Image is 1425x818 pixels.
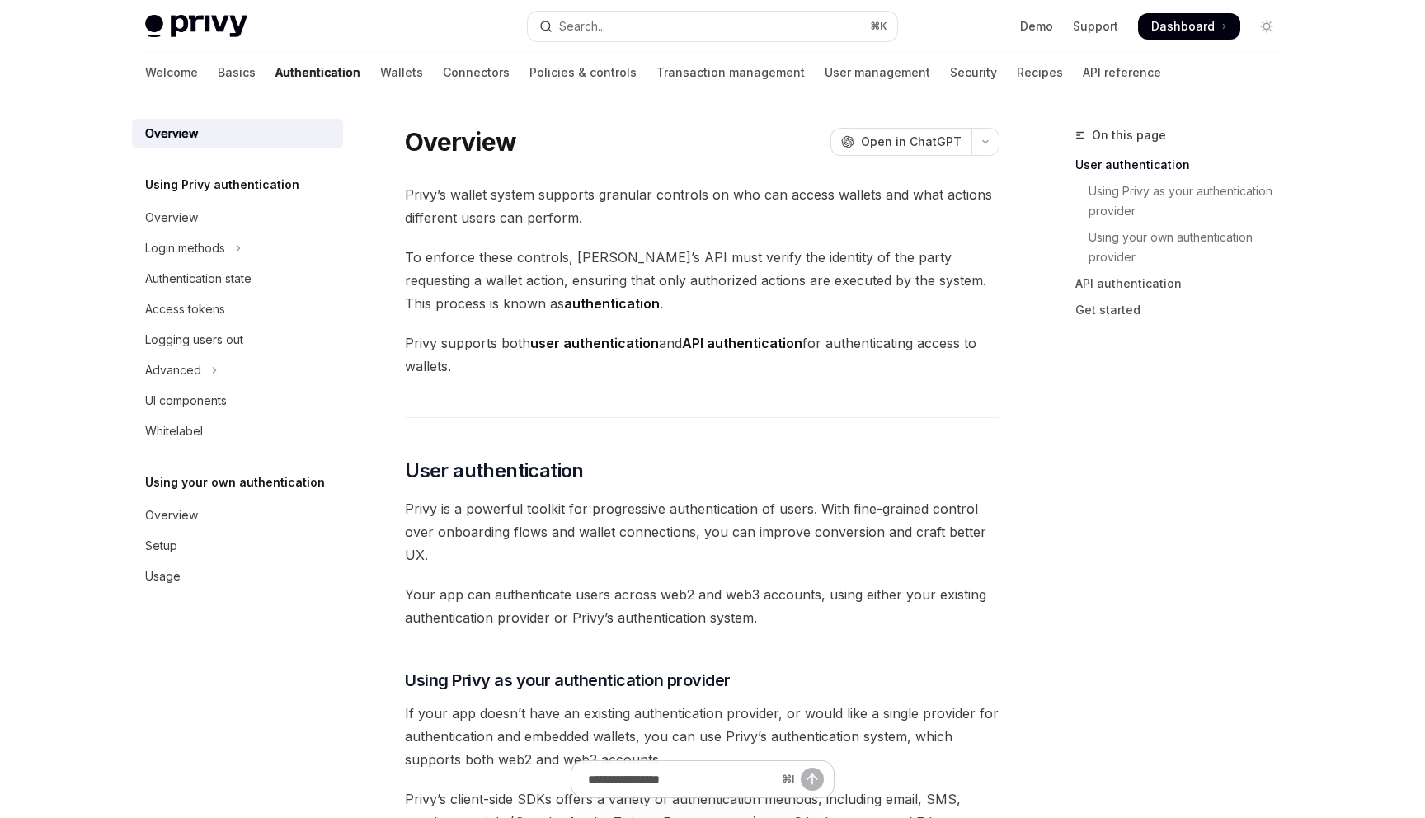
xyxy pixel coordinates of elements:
a: Welcome [145,53,198,92]
strong: authentication [564,295,660,312]
span: Privy’s wallet system supports granular controls on who can access wallets and what actions diffe... [405,183,999,229]
a: Recipes [1017,53,1063,92]
span: Dashboard [1151,18,1215,35]
a: API reference [1083,53,1161,92]
img: light logo [145,15,247,38]
div: Login methods [145,238,225,258]
span: Using Privy as your authentication provider [405,669,731,692]
strong: user authentication [530,335,659,351]
a: Using Privy as your authentication provider [1075,178,1293,224]
span: Your app can authenticate users across web2 and web3 accounts, using either your existing authent... [405,583,999,629]
a: Usage [132,562,343,591]
h1: Overview [405,127,516,157]
div: Authentication state [145,269,252,289]
a: Setup [132,531,343,561]
input: Ask a question... [588,761,775,797]
span: Privy is a powerful toolkit for progressive authentication of users. With fine-grained control ov... [405,497,999,566]
h5: Using your own authentication [145,472,325,492]
a: Policies & controls [529,53,637,92]
a: Logging users out [132,325,343,355]
a: Security [950,53,997,92]
span: ⌘ K [870,20,887,33]
span: If your app doesn’t have an existing authentication provider, or would like a single provider for... [405,702,999,771]
div: Overview [145,208,198,228]
a: Support [1073,18,1118,35]
a: Overview [132,203,343,233]
a: Demo [1020,18,1053,35]
div: UI components [145,391,227,411]
a: Access tokens [132,294,343,324]
a: UI components [132,386,343,416]
button: Send message [801,768,824,791]
a: User management [825,53,930,92]
span: To enforce these controls, [PERSON_NAME]’s API must verify the identity of the party requesting a... [405,246,999,315]
div: Overview [145,505,198,525]
button: Toggle Advanced section [132,355,343,385]
a: Overview [132,119,343,148]
a: Basics [218,53,256,92]
span: On this page [1092,125,1166,145]
a: Authentication state [132,264,343,294]
a: Overview [132,501,343,530]
button: Open in ChatGPT [830,128,971,156]
a: Dashboard [1138,13,1240,40]
span: Privy supports both and for authenticating access to wallets. [405,331,999,378]
strong: API authentication [682,335,802,351]
a: Whitelabel [132,416,343,446]
a: Get started [1075,297,1293,323]
a: Wallets [380,53,423,92]
div: Access tokens [145,299,225,319]
button: Toggle dark mode [1253,13,1280,40]
a: Connectors [443,53,510,92]
a: Transaction management [656,53,805,92]
div: Overview [145,124,198,143]
span: Open in ChatGPT [861,134,962,150]
button: Toggle Login methods section [132,233,343,263]
div: Whitelabel [145,421,203,441]
div: Usage [145,566,181,586]
a: Using your own authentication provider [1075,224,1293,270]
div: Logging users out [145,330,243,350]
span: User authentication [405,458,584,484]
div: Setup [145,536,177,556]
a: User authentication [1075,152,1293,178]
div: Search... [559,16,605,36]
a: Authentication [275,53,360,92]
h5: Using Privy authentication [145,175,299,195]
div: Advanced [145,360,201,380]
button: Open search [528,12,897,41]
a: API authentication [1075,270,1293,297]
